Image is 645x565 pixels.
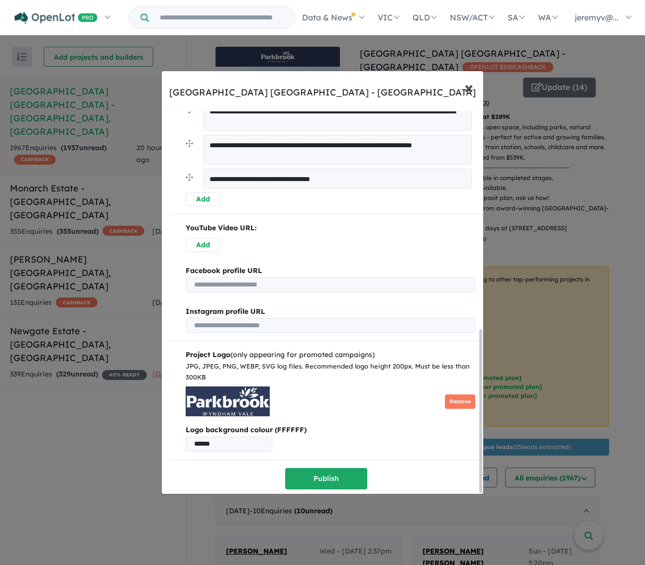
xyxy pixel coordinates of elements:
b: Facebook profile URL [186,266,262,275]
input: Try estate name, suburb, builder or developer [151,7,293,28]
b: Project Logo [186,350,230,359]
button: Add [186,192,220,206]
b: Instagram profile URL [186,307,265,316]
img: drag.svg [186,140,193,147]
span: jeremyv@... [575,12,619,22]
b: Logo background colour (FFFFFF) [186,424,475,436]
button: Publish [285,468,367,489]
img: Parkbrook%20Wyndham%20Vale%20Estate%20-%20Manor%20Lakes%20Logo.jpg [186,386,270,416]
button: Add [186,238,220,252]
img: Openlot PRO Logo White [14,12,98,24]
p: YouTube Video URL: [186,222,475,234]
div: [GEOGRAPHIC_DATA] [GEOGRAPHIC_DATA] - [GEOGRAPHIC_DATA] [169,86,476,99]
div: (only appearing for promoted campaigns) [186,349,475,361]
span: × [464,77,473,98]
img: drag.svg [186,174,193,181]
div: JPG, JPEG, PNG, WEBP, SVG log files. Recommended logo height 200px. Must be less than 300KB [186,361,475,383]
button: Remove [445,394,475,409]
